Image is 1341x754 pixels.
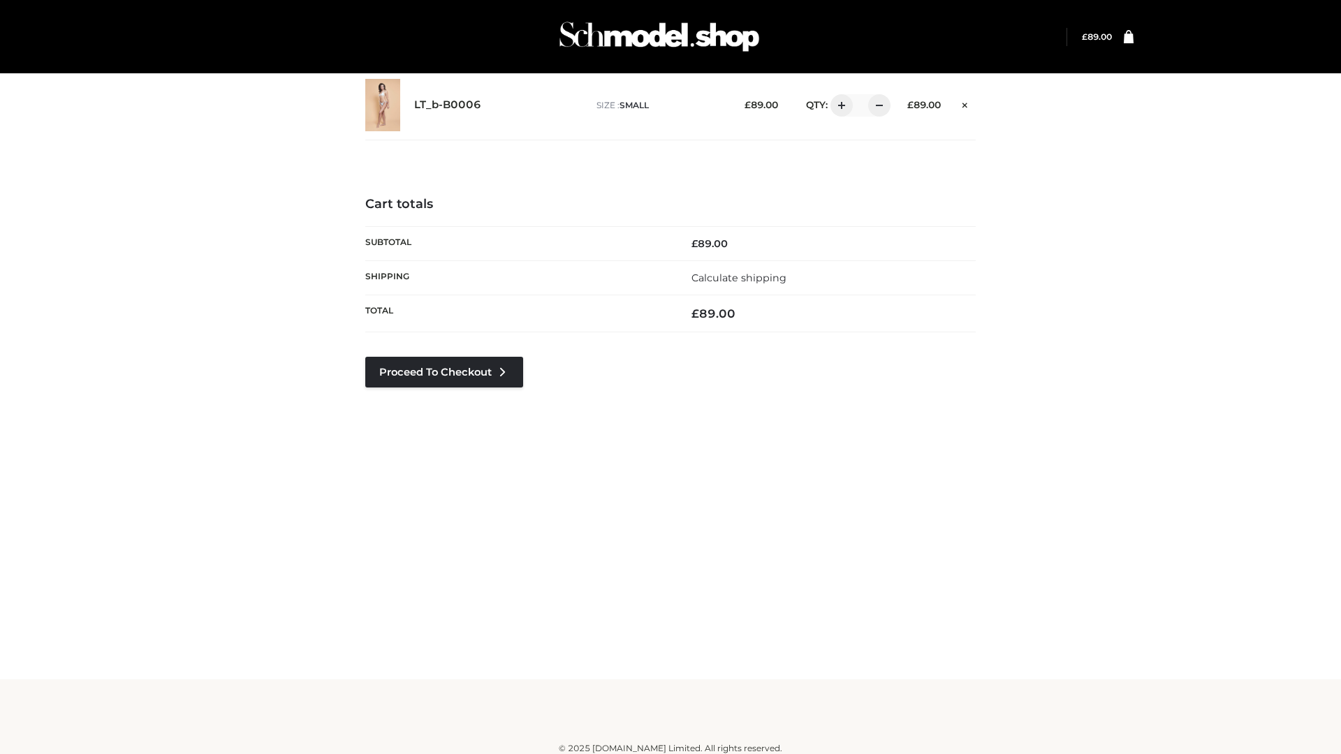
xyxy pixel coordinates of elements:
th: Subtotal [365,226,670,260]
bdi: 89.00 [691,306,735,320]
p: size : [596,99,723,112]
h4: Cart totals [365,197,976,212]
bdi: 89.00 [691,237,728,250]
div: QTY: [792,94,886,117]
a: LT_b-B0006 [414,98,481,112]
span: £ [745,99,751,110]
span: £ [1082,31,1087,42]
bdi: 89.00 [907,99,941,110]
img: Schmodel Admin 964 [555,9,764,64]
span: £ [907,99,914,110]
bdi: 89.00 [1082,31,1112,42]
span: SMALL [620,100,649,110]
a: Remove this item [955,94,976,112]
th: Total [365,295,670,332]
span: £ [691,237,698,250]
th: Shipping [365,260,670,295]
span: £ [691,306,699,320]
a: Calculate shipping [691,272,786,284]
bdi: 89.00 [745,99,778,110]
a: £89.00 [1082,31,1112,42]
a: Proceed to Checkout [365,357,523,387]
